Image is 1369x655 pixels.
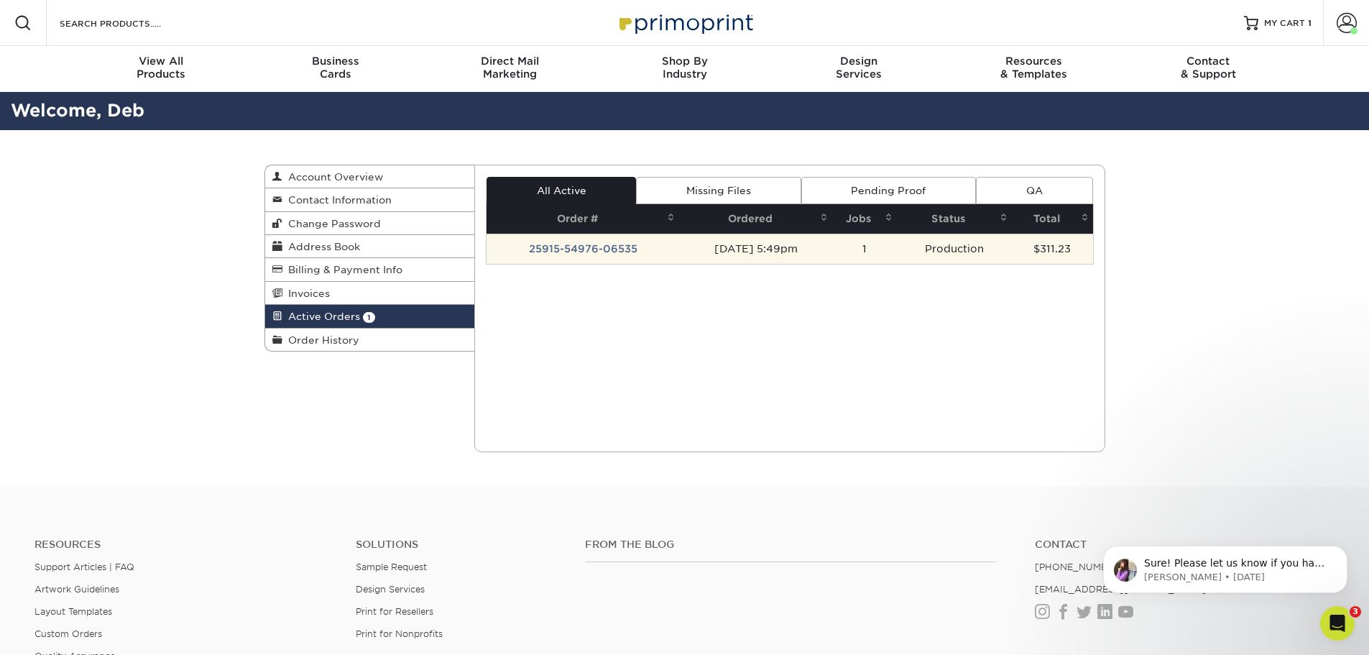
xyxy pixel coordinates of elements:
[265,258,475,281] a: Billing & Payment Info
[679,204,832,234] th: Ordered
[248,46,423,92] a: BusinessCards
[265,329,475,351] a: Order History
[946,55,1121,68] span: Resources
[1308,18,1312,28] span: 1
[636,177,801,204] a: Missing Files
[265,305,475,328] a: Active Orders 1
[248,55,423,68] span: Business
[897,204,1012,234] th: Status
[597,55,772,68] span: Shop By
[58,14,198,32] input: SEARCH PRODUCTS.....
[1121,55,1296,81] div: & Support
[356,628,443,639] a: Print for Nonprofits
[423,55,597,81] div: Marketing
[897,234,1012,264] td: Production
[487,234,679,264] td: 25915-54976-06535
[832,234,896,264] td: 1
[265,235,475,258] a: Address Book
[34,628,102,639] a: Custom Orders
[265,188,475,211] a: Contact Information
[423,55,597,68] span: Direct Mail
[597,46,772,92] a: Shop ByIndustry
[282,218,381,229] span: Change Password
[801,177,976,204] a: Pending Proof
[613,7,757,38] img: Primoprint
[946,55,1121,81] div: & Templates
[1012,204,1093,234] th: Total
[356,539,563,551] h4: Solutions
[1121,46,1296,92] a: Contact& Support
[1035,539,1335,551] a: Contact
[363,312,375,323] span: 1
[597,55,772,81] div: Industry
[772,55,946,68] span: Design
[487,177,636,204] a: All Active
[74,46,249,92] a: View AllProducts
[772,46,946,92] a: DesignServices
[1082,516,1369,616] iframe: Intercom notifications message
[1012,234,1093,264] td: $311.23
[423,46,597,92] a: Direct MailMarketing
[832,204,896,234] th: Jobs
[1350,606,1361,618] span: 3
[356,584,425,595] a: Design Services
[282,194,392,206] span: Contact Information
[74,55,249,81] div: Products
[1264,17,1305,29] span: MY CART
[1121,55,1296,68] span: Contact
[1035,584,1207,595] a: [EMAIL_ADDRESS][DOMAIN_NAME]
[282,311,360,322] span: Active Orders
[1035,562,1124,572] a: [PHONE_NUMBER]
[1320,606,1355,641] iframe: Intercom live chat
[356,562,427,572] a: Sample Request
[34,584,119,595] a: Artwork Guidelines
[265,165,475,188] a: Account Overview
[585,539,996,551] h4: From the Blog
[282,171,383,183] span: Account Overview
[356,606,433,617] a: Print for Resellers
[772,55,946,81] div: Services
[282,334,359,346] span: Order History
[34,539,334,551] h4: Resources
[679,234,832,264] td: [DATE] 5:49pm
[487,204,679,234] th: Order #
[265,282,475,305] a: Invoices
[74,55,249,68] span: View All
[282,241,360,252] span: Address Book
[248,55,423,81] div: Cards
[282,288,330,299] span: Invoices
[946,46,1121,92] a: Resources& Templates
[34,562,134,572] a: Support Articles | FAQ
[282,264,402,275] span: Billing & Payment Info
[265,212,475,235] a: Change Password
[976,177,1092,204] a: QA
[34,606,112,617] a: Layout Templates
